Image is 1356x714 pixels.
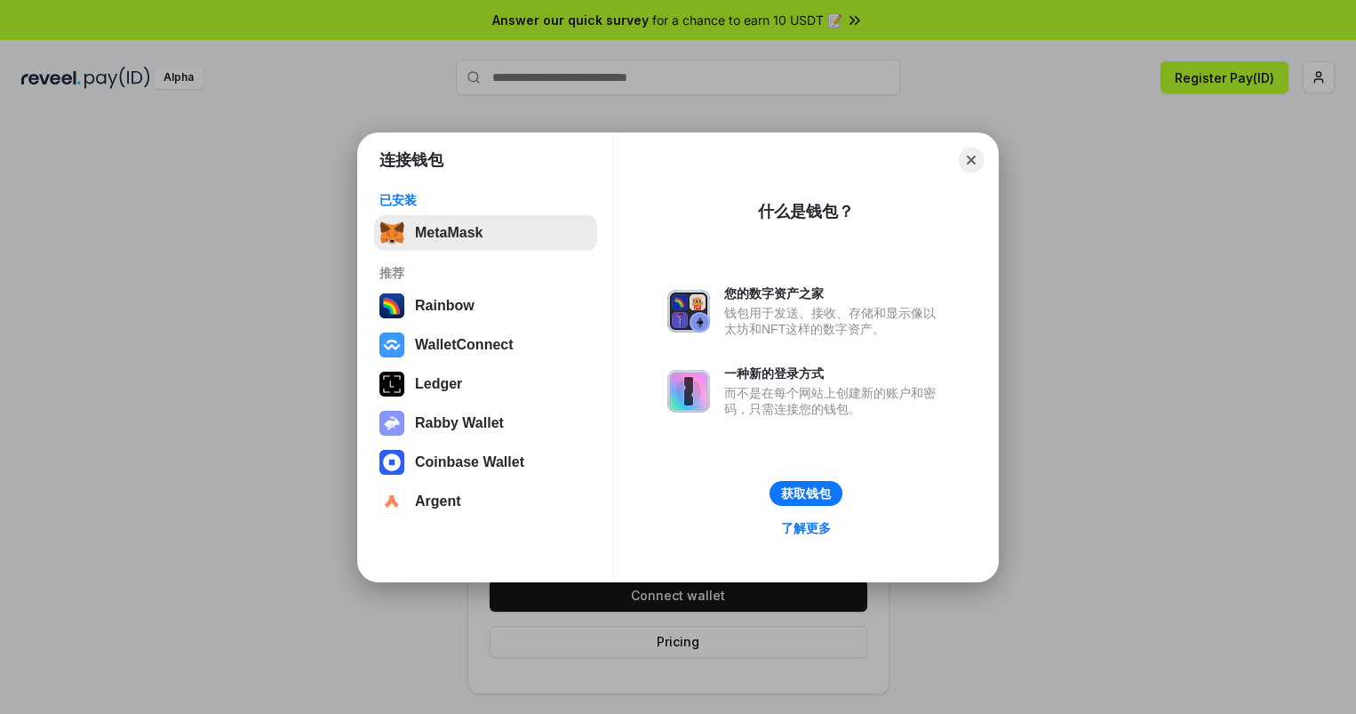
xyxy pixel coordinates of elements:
button: Close [959,148,984,172]
div: Rainbow [415,298,475,314]
button: 获取钱包 [770,481,842,506]
div: Ledger [415,376,462,392]
div: Coinbase Wallet [415,454,524,470]
div: 钱包用于发送、接收、存储和显示像以太坊和NFT这样的数字资产。 [724,305,945,337]
div: Rabby Wallet [415,415,504,431]
div: 已安装 [379,192,592,208]
div: 而不是在每个网站上创建新的账户和密码，只需连接您的钱包。 [724,385,945,417]
div: 您的数字资产之家 [724,285,945,301]
a: 了解更多 [770,517,842,540]
img: svg+xml,%3Csvg%20fill%3D%22none%22%20height%3D%2233%22%20viewBox%3D%220%200%2035%2033%22%20width%... [379,221,404,245]
img: svg+xml,%3Csvg%20width%3D%2228%22%20height%3D%2228%22%20viewBox%3D%220%200%2028%2028%22%20fill%3D... [379,489,404,514]
h1: 连接钱包 [379,149,443,171]
div: MetaMask [415,225,483,241]
div: 推荐 [379,265,592,281]
img: svg+xml,%3Csvg%20width%3D%2228%22%20height%3D%2228%22%20viewBox%3D%220%200%2028%2028%22%20fill%3D... [379,450,404,475]
img: svg+xml,%3Csvg%20width%3D%22120%22%20height%3D%22120%22%20viewBox%3D%220%200%20120%20120%22%20fil... [379,293,404,318]
div: 了解更多 [781,520,831,536]
button: Rabby Wallet [374,405,597,441]
button: MetaMask [374,215,597,251]
img: svg+xml,%3Csvg%20xmlns%3D%22http%3A%2F%2Fwww.w3.org%2F2000%2Fsvg%22%20fill%3D%22none%22%20viewBox... [667,370,710,413]
div: 获取钱包 [781,485,831,501]
img: svg+xml,%3Csvg%20width%3D%2228%22%20height%3D%2228%22%20viewBox%3D%220%200%2028%2028%22%20fill%3D... [379,333,404,357]
div: WalletConnect [415,337,514,353]
button: WalletConnect [374,327,597,363]
button: Coinbase Wallet [374,445,597,480]
img: svg+xml,%3Csvg%20xmlns%3D%22http%3A%2F%2Fwww.w3.org%2F2000%2Fsvg%22%20fill%3D%22none%22%20viewBox... [667,290,710,333]
img: svg+xml,%3Csvg%20xmlns%3D%22http%3A%2F%2Fwww.w3.org%2F2000%2Fsvg%22%20width%3D%2228%22%20height%3... [379,372,404,397]
img: svg+xml,%3Csvg%20xmlns%3D%22http%3A%2F%2Fwww.w3.org%2F2000%2Fsvg%22%20fill%3D%22none%22%20viewBox... [379,411,404,436]
button: Argent [374,484,597,519]
div: 什么是钱包？ [758,201,854,222]
button: Rainbow [374,288,597,324]
div: 一种新的登录方式 [724,365,945,381]
button: Ledger [374,366,597,402]
div: Argent [415,493,461,509]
